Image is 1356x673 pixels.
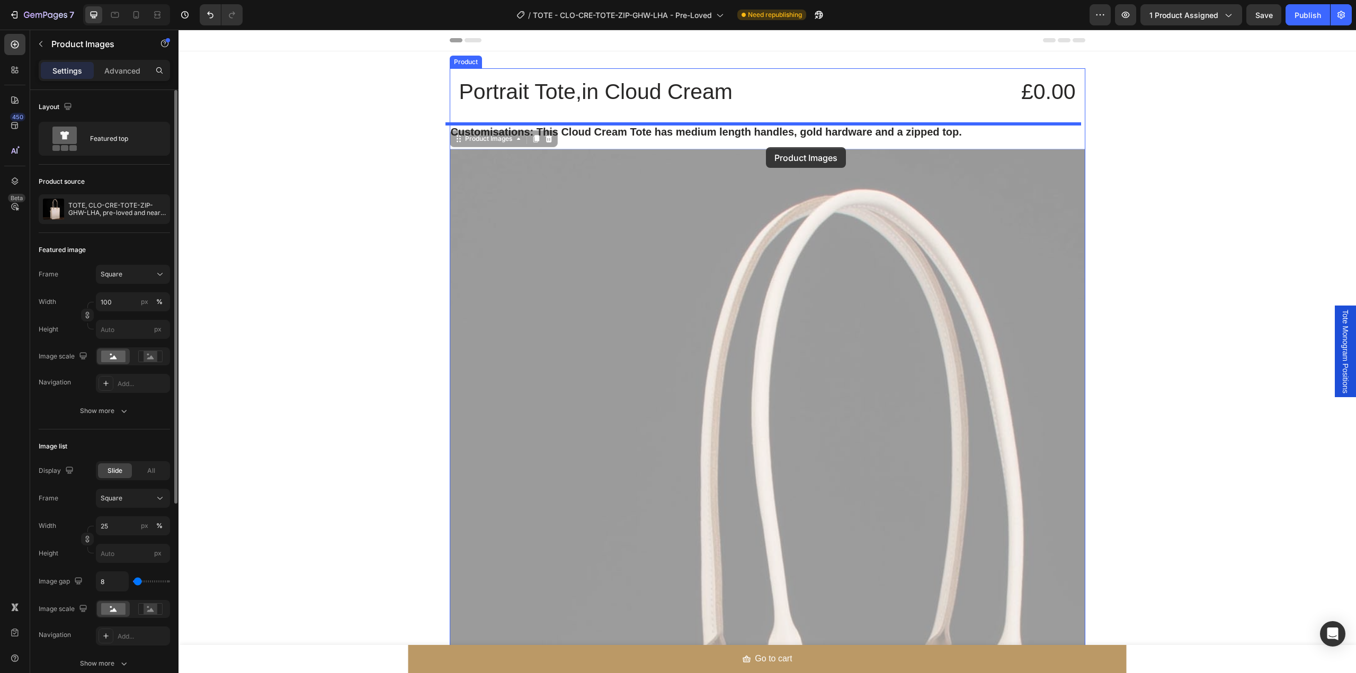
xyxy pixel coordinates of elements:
button: px [153,295,166,308]
span: px [154,549,162,557]
img: product feature img [43,199,64,220]
button: px [153,519,166,532]
div: Image scale [39,602,90,616]
p: 7 [69,8,74,21]
input: px% [96,516,170,535]
span: Need republishing [748,10,802,20]
span: Tote Monogram Positions [1162,280,1172,364]
div: Image scale [39,349,90,364]
div: Navigation [39,630,71,640]
div: Beta [8,194,25,202]
div: Navigation [39,378,71,387]
div: Image gap [39,575,85,589]
p: Settings [52,65,82,76]
div: Layout [39,100,74,114]
span: All [147,466,155,475]
button: Save [1246,4,1281,25]
div: 450 [10,113,25,121]
span: Slide [108,466,122,475]
span: Square [101,270,122,279]
label: Height [39,549,58,558]
span: TOTE - CLO-CRE-TOTE-ZIP-GHW-LHA - Pre-Loved [533,10,712,21]
p: TOTE, CLO-CRE-TOTE-ZIP-GHW-LHA, pre-loved and nearly perfect collection [68,202,166,217]
iframe: Design area [179,30,1356,673]
button: 7 [4,4,79,25]
button: Square [96,489,170,508]
label: Frame [39,493,58,503]
input: Auto [96,572,128,591]
div: % [156,521,163,531]
div: px [141,297,148,307]
div: Add... [118,632,167,641]
button: % [138,519,151,532]
div: px [141,521,148,531]
span: Square [101,493,122,503]
input: px [96,544,170,563]
div: % [156,297,163,307]
button: 1 product assigned [1140,4,1242,25]
p: Advanced [104,65,140,76]
button: Square [96,265,170,284]
div: Image list [39,442,67,451]
button: Show more [39,654,170,673]
label: Frame [39,270,58,279]
div: Product source [39,177,85,186]
input: px% [96,292,170,311]
span: / [528,10,531,21]
div: Undo/Redo [200,4,243,25]
span: px [154,325,162,333]
div: Display [39,464,76,478]
div: Featured top [90,127,155,151]
p: Product Images [51,38,141,50]
div: Show more [80,406,129,416]
input: px [96,320,170,339]
span: Save [1255,11,1273,20]
button: Publish [1286,4,1330,25]
div: Open Intercom Messenger [1320,621,1345,647]
button: % [138,295,151,308]
div: Publish [1295,10,1321,21]
label: Width [39,521,56,531]
label: Width [39,297,56,307]
span: 1 product assigned [1149,10,1218,21]
div: Show more [80,658,129,669]
div: Featured image [39,245,86,255]
label: Height [39,325,58,334]
div: Add... [118,379,167,389]
button: Show more [39,401,170,420]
